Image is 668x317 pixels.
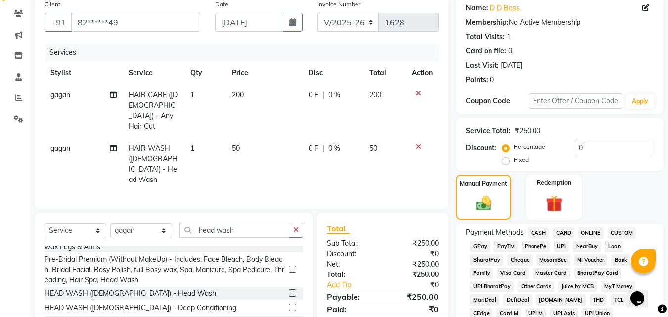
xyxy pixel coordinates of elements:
[501,60,522,71] div: [DATE]
[190,144,194,153] span: 1
[574,268,622,279] span: BharatPay Card
[466,96,528,106] div: Coupon Code
[466,227,524,238] span: Payment Methods
[536,254,570,266] span: MosamBee
[626,277,658,307] iframe: chat widget
[558,281,597,292] span: Juice by MCB
[319,270,383,280] div: Total:
[529,93,622,109] input: Enter Offer / Coupon Code
[45,288,216,299] div: HEAD WASH ([DEMOGRAPHIC_DATA]) - Head Wash
[494,241,518,252] span: PayTM
[541,193,568,214] img: _gift.svg
[466,60,499,71] div: Last Visit:
[190,91,194,99] span: 1
[45,303,236,313] div: HEAD WASH ([DEMOGRAPHIC_DATA]) - Deep Conditioning
[319,291,383,303] div: Payable:
[383,270,446,280] div: ₹250.00
[590,294,607,306] span: THD
[466,17,653,28] div: No Active Membership
[578,227,604,239] span: ONLINE
[328,143,340,154] span: 0 %
[537,179,571,187] label: Redemption
[383,249,446,259] div: ₹0
[319,238,383,249] div: Sub Total:
[328,90,340,100] span: 0 %
[507,254,533,266] span: Cheque
[123,62,185,84] th: Service
[309,90,318,100] span: 0 F
[515,126,540,136] div: ₹250.00
[503,294,532,306] span: DefiDeal
[466,143,496,153] div: Discount:
[497,268,529,279] span: Visa Card
[601,281,636,292] span: MyT Money
[319,303,383,315] div: Paid:
[179,223,289,238] input: Search or Scan
[471,194,496,212] img: _cash.svg
[490,75,494,85] div: 0
[406,62,439,84] th: Action
[514,142,545,151] label: Percentage
[466,46,506,56] div: Card on file:
[322,90,324,100] span: |
[226,62,303,84] th: Price
[369,144,377,153] span: 50
[466,3,488,13] div: Name:
[608,227,636,239] span: CUSTOM
[50,144,70,153] span: gagan
[319,280,393,290] a: Add Tip
[514,155,529,164] label: Fixed
[470,268,493,279] span: Family
[460,180,507,188] label: Manual Payment
[522,241,550,252] span: PhonePe
[383,238,446,249] div: ₹250.00
[232,144,240,153] span: 50
[394,280,446,290] div: ₹0
[573,241,601,252] span: NearBuy
[45,44,446,62] div: Services
[45,62,123,84] th: Stylist
[319,259,383,270] div: Net:
[536,294,586,306] span: [DOMAIN_NAME]
[611,294,626,306] span: TCL
[626,94,654,109] button: Apply
[470,294,499,306] span: MariDeal
[518,281,554,292] span: Other Cards
[490,3,520,13] a: D D Boss
[309,143,318,154] span: 0 F
[232,91,244,99] span: 200
[470,254,503,266] span: BharatPay
[319,249,383,259] div: Discount:
[303,62,363,84] th: Disc
[528,227,549,239] span: CASH
[71,13,200,32] input: Search by Name/Mobile/Email/Code
[184,62,226,84] th: Qty
[327,224,350,234] span: Total
[470,241,490,252] span: GPay
[553,227,574,239] span: CARD
[322,143,324,154] span: |
[383,291,446,303] div: ₹250.00
[507,32,511,42] div: 1
[470,281,514,292] span: UPI BharatPay
[605,241,623,252] span: Loan
[383,259,446,270] div: ₹250.00
[466,32,505,42] div: Total Visits:
[50,91,70,99] span: gagan
[533,268,570,279] span: Master Card
[554,241,569,252] span: UPI
[508,46,512,56] div: 0
[574,254,608,266] span: MI Voucher
[45,13,72,32] button: +91
[383,303,446,315] div: ₹0
[363,62,406,84] th: Total
[129,91,178,131] span: HAIR CARE ([DEMOGRAPHIC_DATA]) - Any Hair Cut
[466,126,511,136] div: Service Total:
[466,75,488,85] div: Points:
[466,17,509,28] div: Membership:
[369,91,381,99] span: 200
[129,144,178,184] span: HAIR WASH ([DEMOGRAPHIC_DATA]) - Head Wash
[611,254,630,266] span: Bank
[45,254,285,285] div: Pre-Bridal Premium (Without MakeUp) - Includes: Face Bleach, Body Bleach, Bridal Facial, Bosy Pol...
